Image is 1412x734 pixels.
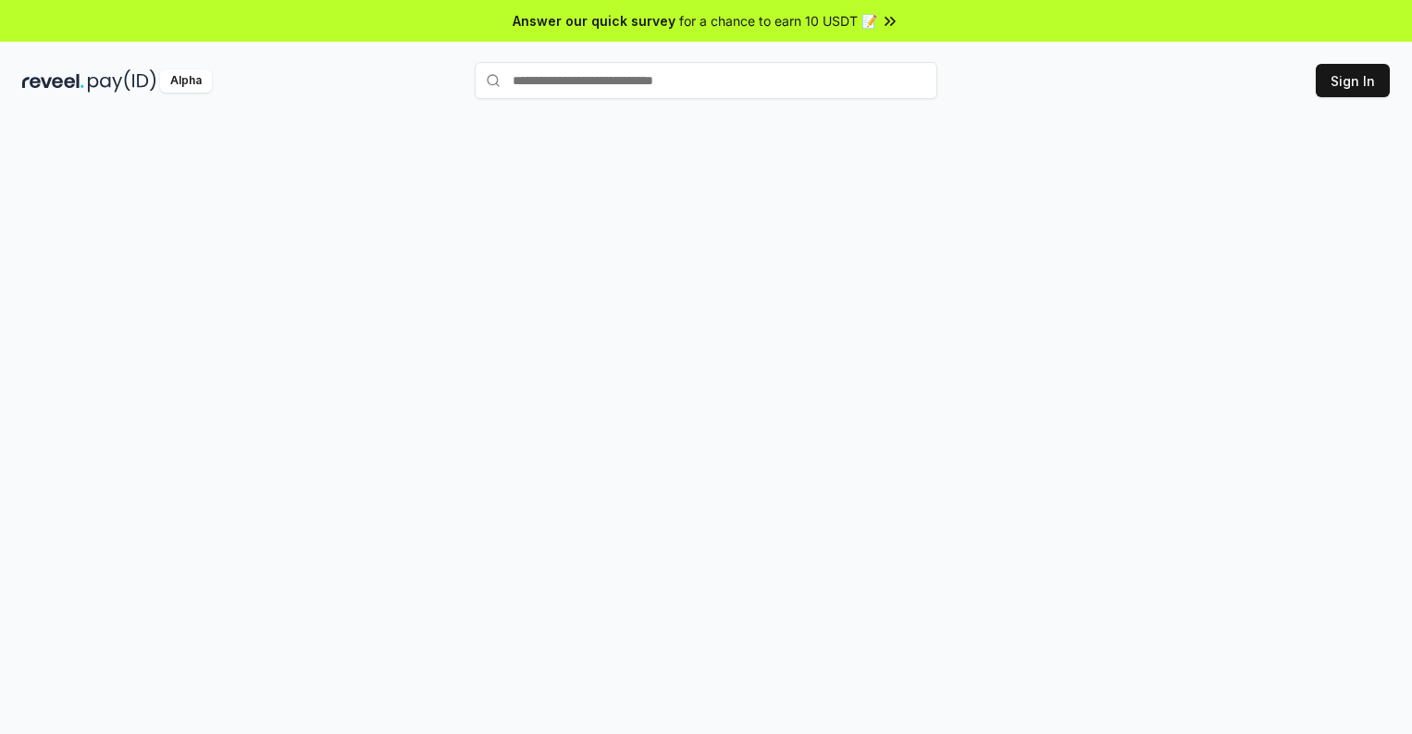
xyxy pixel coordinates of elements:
[88,69,156,93] img: pay_id
[1316,64,1390,97] button: Sign In
[513,11,675,31] span: Answer our quick survey
[22,69,84,93] img: reveel_dark
[160,69,212,93] div: Alpha
[679,11,877,31] span: for a chance to earn 10 USDT 📝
